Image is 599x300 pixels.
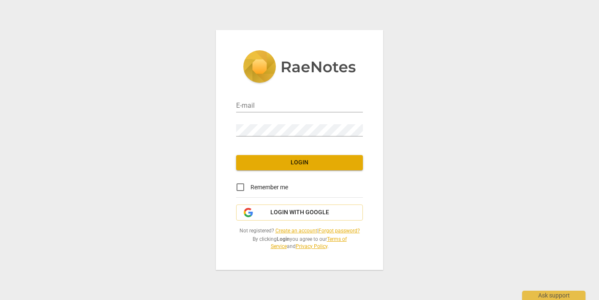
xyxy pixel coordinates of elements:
[522,291,585,300] div: Ask support
[236,227,363,235] span: Not registered? |
[271,236,347,249] a: Terms of Service
[250,183,288,192] span: Remember me
[243,158,356,167] span: Login
[270,208,329,217] span: Login with Google
[275,228,317,234] a: Create an account
[319,228,360,234] a: Forgot password?
[243,50,356,85] img: 5ac2273c67554f335776073100b6d88f.svg
[296,243,327,249] a: Privacy Policy
[236,155,363,170] button: Login
[277,236,290,242] b: Login
[236,205,363,221] button: Login with Google
[236,236,363,250] span: By clicking you agree to our and .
